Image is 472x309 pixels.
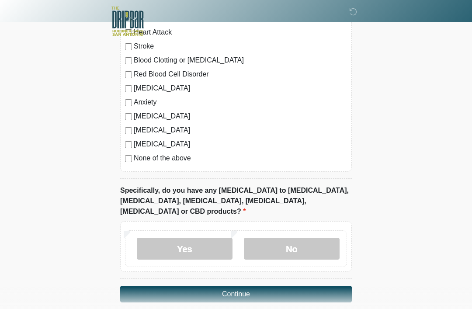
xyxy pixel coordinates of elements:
label: None of the above [134,153,347,163]
label: Yes [137,238,233,260]
label: No [244,238,340,260]
img: The DRIPBaR - The Strand at Huebner Oaks Logo [111,7,144,36]
input: Red Blood Cell Disorder [125,71,132,78]
label: [MEDICAL_DATA] [134,83,347,94]
label: Specifically, do you have any [MEDICAL_DATA] to [MEDICAL_DATA], [MEDICAL_DATA], [MEDICAL_DATA], [... [120,185,352,217]
label: Red Blood Cell Disorder [134,69,347,80]
label: Stroke [134,41,347,52]
input: [MEDICAL_DATA] [125,85,132,92]
input: [MEDICAL_DATA] [125,141,132,148]
input: Blood Clotting or [MEDICAL_DATA] [125,57,132,64]
label: [MEDICAL_DATA] [134,125,347,135]
button: Continue [120,286,352,302]
input: Anxiety [125,99,132,106]
label: Blood Clotting or [MEDICAL_DATA] [134,55,347,66]
input: None of the above [125,155,132,162]
input: Stroke [125,43,132,50]
input: [MEDICAL_DATA] [125,113,132,120]
label: [MEDICAL_DATA] [134,139,347,149]
input: [MEDICAL_DATA] [125,127,132,134]
label: Anxiety [134,97,347,108]
label: [MEDICAL_DATA] [134,111,347,122]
